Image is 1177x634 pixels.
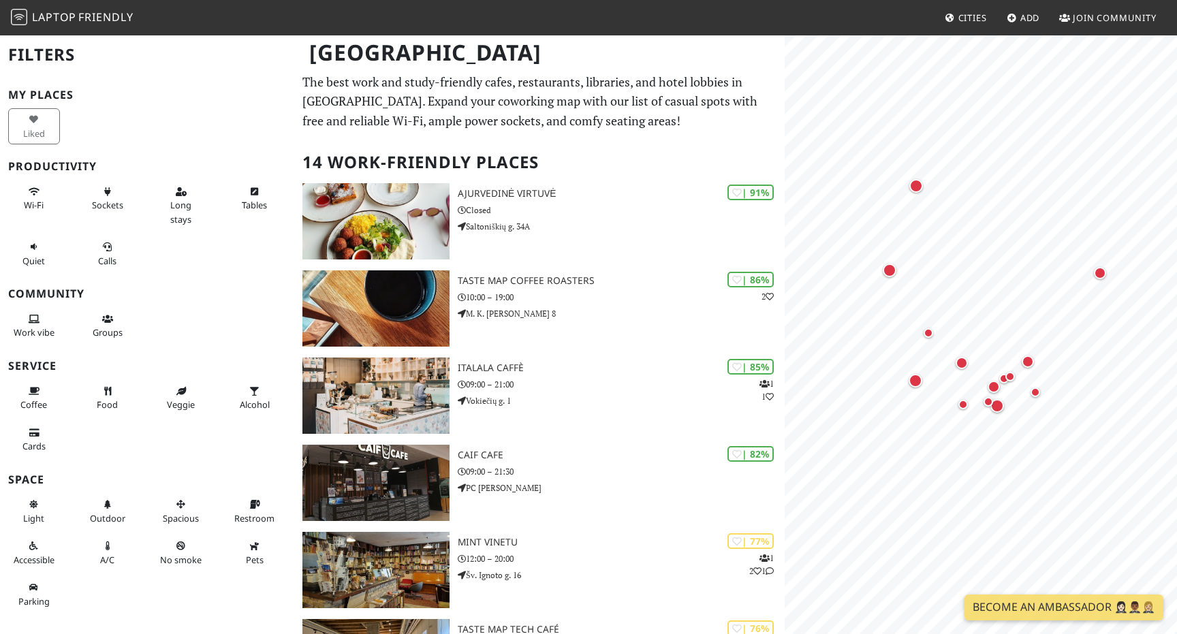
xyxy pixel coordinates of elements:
[458,291,785,304] p: 10:00 – 19:00
[240,398,270,411] span: Alcohol
[294,270,785,347] a: Taste Map Coffee Roasters | 86% 2 Taste Map Coffee Roasters 10:00 – 19:00 M. K. [PERSON_NAME] 8
[1001,5,1046,30] a: Add
[727,533,774,549] div: | 77%
[82,236,134,272] button: Calls
[234,512,274,524] span: Restroom
[8,422,60,458] button: Cards
[749,552,774,577] p: 1 2 1
[727,446,774,462] div: | 82%
[302,270,450,347] img: Taste Map Coffee Roasters
[1091,264,1109,282] div: Map marker
[727,359,774,375] div: | 85%
[458,188,785,200] h3: Ajurvedinė virtuvė
[759,377,774,403] p: 1 1
[302,72,776,131] p: The best work and study-friendly cafes, restaurants, libraries, and hotel lobbies in [GEOGRAPHIC_...
[32,10,76,25] span: Laptop
[294,445,785,521] a: Caif Cafe | 82% Caif Cafe 09:00 – 21:30 PC [PERSON_NAME]
[458,307,785,320] p: M. K. [PERSON_NAME] 8
[458,569,785,582] p: Šv. Ignoto g. 16
[8,236,60,272] button: Quiet
[980,394,996,410] div: Map marker
[939,5,992,30] a: Cities
[458,449,785,461] h3: Caif Cafe
[727,272,774,287] div: | 86%
[8,308,60,344] button: Work vibe
[78,10,133,25] span: Friendly
[8,180,60,217] button: Wi-Fi
[155,180,207,230] button: Long stays
[242,199,267,211] span: Work-friendly tables
[1019,353,1037,370] div: Map marker
[458,394,785,407] p: Vokiečių g. 1
[20,398,47,411] span: Coffee
[953,354,971,372] div: Map marker
[302,183,450,259] img: Ajurvedinė virtuvė
[1002,368,1018,385] div: Map marker
[458,220,785,233] p: Saltoniškių g. 34A
[229,380,281,416] button: Alcohol
[988,396,1007,415] div: Map marker
[762,290,774,303] p: 2
[1073,12,1157,24] span: Join Community
[14,554,54,566] span: Accessible
[82,535,134,571] button: A/C
[14,326,54,338] span: People working
[302,142,776,183] h2: 14 Work-Friendly Places
[18,595,50,607] span: Parking
[8,34,286,76] h2: Filters
[8,473,286,486] h3: Space
[294,532,785,608] a: Mint Vinetu | 77% 121 Mint Vinetu 12:00 – 20:00 Šv. Ignoto g. 16
[298,34,782,72] h1: [GEOGRAPHIC_DATA]
[8,360,286,373] h3: Service
[458,552,785,565] p: 12:00 – 20:00
[229,180,281,217] button: Tables
[90,512,125,524] span: Outdoor area
[8,535,60,571] button: Accessible
[160,554,202,566] span: Smoke free
[302,445,450,521] img: Caif Cafe
[996,370,1012,387] div: Map marker
[8,493,60,529] button: Light
[458,481,785,494] p: PC [PERSON_NAME]
[97,398,118,411] span: Food
[155,535,207,571] button: No smoke
[458,362,785,374] h3: Italala Caffè
[82,380,134,416] button: Food
[229,535,281,571] button: Pets
[458,378,785,391] p: 09:00 – 21:00
[906,371,925,390] div: Map marker
[458,275,785,287] h3: Taste Map Coffee Roasters
[1054,5,1162,30] a: Join Community
[22,255,45,267] span: Quiet
[955,396,971,413] div: Map marker
[98,255,116,267] span: Video/audio calls
[229,493,281,529] button: Restroom
[82,180,134,217] button: Sockets
[294,358,785,434] a: Italala Caffè | 85% 11 Italala Caffè 09:00 – 21:00 Vokiečių g. 1
[163,512,199,524] span: Spacious
[8,380,60,416] button: Coffee
[11,6,134,30] a: LaptopFriendly LaptopFriendly
[907,176,926,195] div: Map marker
[8,576,60,612] button: Parking
[155,493,207,529] button: Spacious
[985,378,1003,396] div: Map marker
[246,554,264,566] span: Pet friendly
[458,537,785,548] h3: Mint Vinetu
[92,199,123,211] span: Power sockets
[11,9,27,25] img: LaptopFriendly
[964,595,1163,620] a: Become an Ambassador 🤵🏻‍♀️🤵🏾‍♂️🤵🏼‍♀️
[155,380,207,416] button: Veggie
[82,493,134,529] button: Outdoor
[8,160,286,173] h3: Productivity
[8,89,286,101] h3: My Places
[24,199,44,211] span: Stable Wi-Fi
[23,512,44,524] span: Natural light
[8,287,286,300] h3: Community
[302,358,450,434] img: Italala Caffè
[458,465,785,478] p: 09:00 – 21:30
[727,185,774,200] div: | 91%
[294,183,785,259] a: Ajurvedinė virtuvė | 91% Ajurvedinė virtuvė Closed Saltoniškių g. 34A
[920,325,937,341] div: Map marker
[100,554,114,566] span: Air conditioned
